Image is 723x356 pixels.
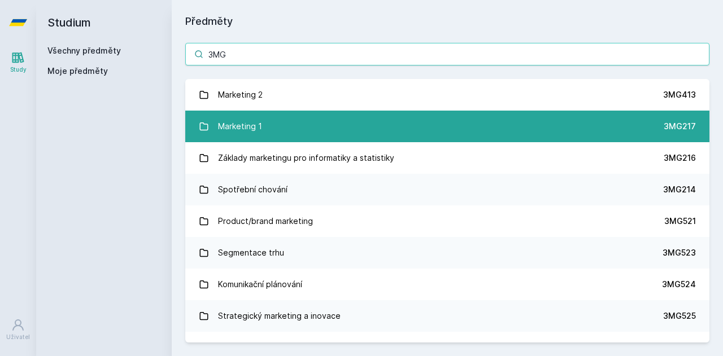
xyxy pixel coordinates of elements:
div: Product/brand marketing [218,210,313,232]
div: 3MG521 [664,216,696,227]
h1: Předměty [185,14,709,29]
a: Strategický marketing a inovace 3MG525 [185,300,709,332]
a: Spotřební chování 3MG214 [185,174,709,205]
div: 3MG525 [663,310,696,322]
div: Strategický marketing a inovace [218,305,341,327]
div: Marketing 2 [218,83,263,106]
div: 3MG322 [662,342,696,353]
a: Uživatel [2,313,34,347]
div: Study [10,65,27,74]
div: Marketing 1 [218,115,262,138]
div: Spotřební chování [218,178,288,201]
a: Marketing 1 3MG217 [185,111,709,142]
a: Všechny předměty [47,46,121,55]
div: Segmentace trhu [218,241,284,264]
div: Uživatel [6,333,30,341]
a: Marketing 2 3MG413 [185,79,709,111]
a: Komunikační plánování 3MG524 [185,269,709,300]
div: 3MG413 [663,89,696,100]
div: 3MG524 [662,279,696,290]
a: Product/brand marketing 3MG521 [185,205,709,237]
div: Základy marketingu pro informatiky a statistiky [218,147,394,169]
div: 3MG523 [663,247,696,258]
div: 3MG214 [663,184,696,195]
div: 3MG216 [664,152,696,164]
div: Komunikační plánování [218,273,302,296]
a: Základy marketingu pro informatiky a statistiky 3MG216 [185,142,709,174]
span: Moje předměty [47,65,108,77]
input: Název nebo ident předmětu… [185,43,709,65]
div: 3MG217 [664,121,696,132]
a: Study [2,45,34,80]
a: Segmentace trhu 3MG523 [185,237,709,269]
